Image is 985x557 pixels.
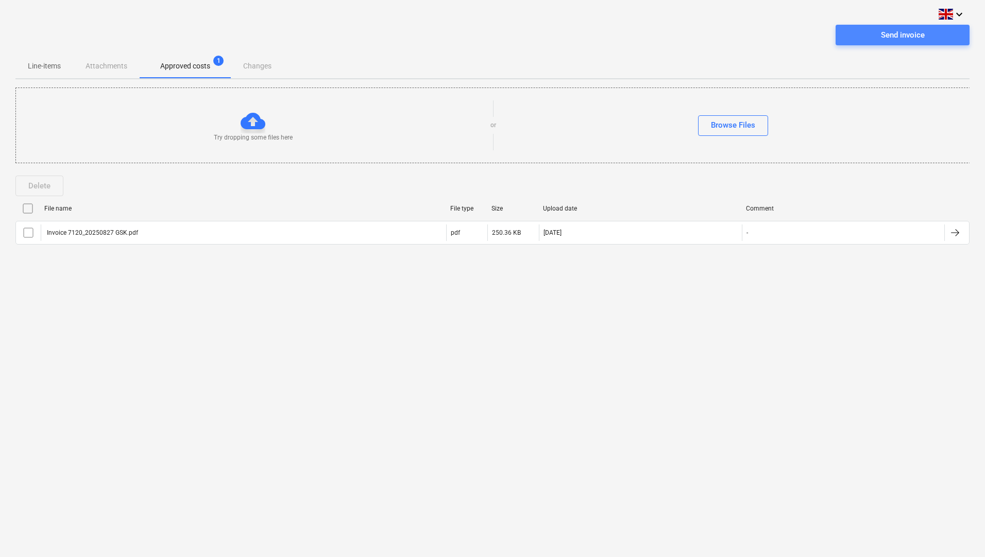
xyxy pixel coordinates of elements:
div: pdf [451,229,460,236]
div: Try dropping some files hereorBrowse Files [15,88,971,163]
p: Approved costs [160,61,210,72]
p: Try dropping some files here [214,133,293,142]
span: 1 [213,56,224,66]
p: Line-items [28,61,61,72]
div: Size [491,205,535,212]
div: Browse Files [711,118,755,132]
div: [DATE] [544,229,562,236]
button: Send invoice [836,25,970,45]
div: Send invoice [881,28,925,42]
div: 250.36 KB [492,229,521,236]
div: Comment [746,205,941,212]
div: File type [450,205,483,212]
div: Invoice 7120_20250827 GSK.pdf [45,229,138,236]
div: - [746,229,748,236]
div: Upload date [543,205,738,212]
div: File name [44,205,442,212]
p: or [490,121,496,130]
button: Browse Files [698,115,768,136]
